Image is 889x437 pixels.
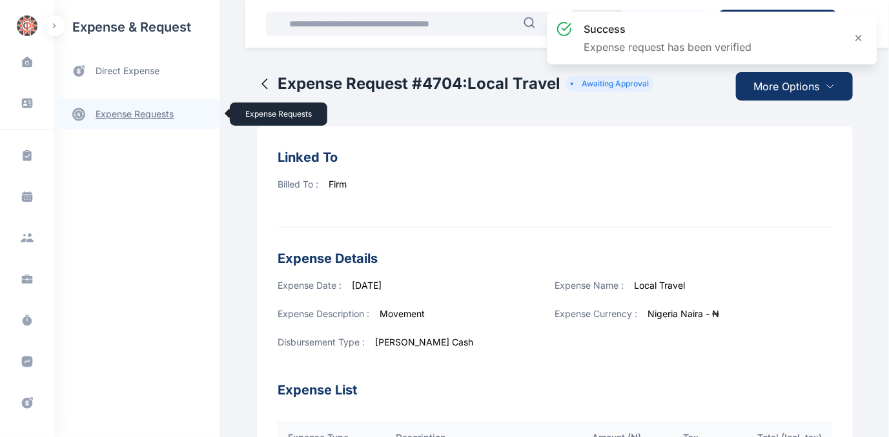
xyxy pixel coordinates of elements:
div: expense requestsexpense requests [54,88,220,130]
span: Local Travel [635,280,686,291]
span: direct expense [96,64,159,78]
span: Expense Currency : [555,308,638,319]
span: Firm [329,179,347,189]
span: More Options [754,79,820,94]
span: Expense Name : [555,280,624,291]
span: Nigeria Naira - ₦ [648,308,720,319]
h3: Linked To [278,147,832,168]
span: Expense Date : [278,280,342,291]
span: [PERSON_NAME] Cash [375,336,473,347]
li: Awaiting Approval [571,79,649,89]
a: direct expense [54,54,220,88]
span: Movement [380,308,425,319]
span: [DATE] [352,280,382,291]
h3: Expense List [278,364,832,400]
h3: success [584,21,751,37]
button: Expense Request #4704:Local TravelAwaiting Approval [257,62,654,106]
span: Disbursement Type : [278,336,365,347]
a: expense requests [54,99,220,130]
span: Expense Description : [278,308,369,319]
h2: Expense Request # 4704 : Local Travel [278,73,560,94]
span: Billed To : [278,179,318,189]
h3: Expense Details [278,248,832,269]
p: Expense request has been verified [584,39,751,55]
